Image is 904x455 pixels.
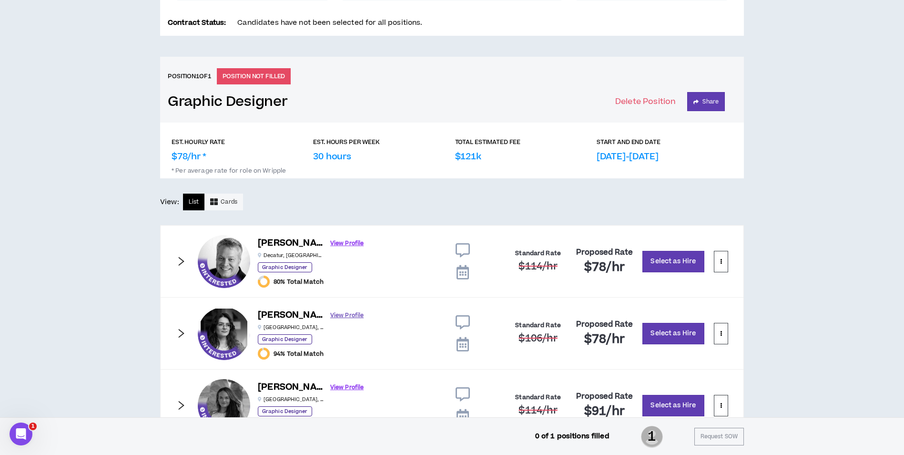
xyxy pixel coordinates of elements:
[330,307,364,324] a: View Profile
[168,93,288,110] a: Graphic Designer
[694,428,744,445] button: Request SOW
[176,256,186,267] span: right
[176,328,186,339] span: right
[258,324,325,331] p: [GEOGRAPHIC_DATA] , [GEOGRAPHIC_DATA]
[584,260,625,275] h2: $78 /hr
[172,150,206,163] p: $78/hr
[576,320,633,329] h4: Proposed Rate
[198,235,250,288] div: Matt D.
[597,150,659,163] p: [DATE]-[DATE]
[274,350,324,358] span: 94% Total Match
[237,18,422,28] span: Candidates have not been selected for all positions.
[221,197,237,207] span: Cards
[172,138,225,146] p: EST. HOURLY RATE
[615,92,676,111] button: Delete Position
[584,332,625,347] h2: $78 /hr
[576,392,633,401] h4: Proposed Rate
[258,309,325,322] h6: [PERSON_NAME]
[584,404,625,419] h2: $91 /hr
[198,379,250,432] div: Alexandra T.
[160,197,179,207] p: View:
[168,18,226,28] p: Contract Status:
[518,403,557,417] span: $114 /hr
[258,396,325,403] p: [GEOGRAPHIC_DATA] , [GEOGRAPHIC_DATA]
[204,194,243,210] button: Cards
[313,150,351,163] p: 30 hours
[518,331,557,345] span: $106 /hr
[576,248,633,257] h4: Proposed Rate
[518,259,557,273] span: $114 /hr
[176,400,186,411] span: right
[313,138,380,146] p: EST. HOURS PER WEEK
[217,68,291,84] p: POSITION NOT FILLED
[687,92,725,111] button: Share
[455,138,521,146] p: TOTAL ESTIMATED FEE
[274,278,324,286] span: 80% Total Match
[258,252,325,259] p: Decatur , [GEOGRAPHIC_DATA]
[455,150,481,163] p: $121k
[642,251,704,272] button: Select as Hire
[198,307,250,360] div: Laura G.
[258,406,312,416] p: Graphic Designer
[258,381,325,394] h6: [PERSON_NAME]
[597,138,660,146] p: START AND END DATE
[515,322,561,329] h4: Standard Rate
[515,394,561,401] h4: Standard Rate
[330,235,364,252] a: View Profile
[29,423,37,430] span: 1
[168,72,211,81] h6: Position 1 of 1
[330,379,364,396] a: View Profile
[535,431,609,442] p: 0 of 1 positions filled
[642,395,704,416] button: Select as Hire
[10,423,32,445] iframe: Intercom live chat
[258,262,312,272] p: Graphic Designer
[641,425,663,449] span: 1
[258,334,312,344] p: Graphic Designer
[258,237,325,250] h6: [PERSON_NAME]
[642,323,704,344] button: Select as Hire
[172,163,732,175] p: * Per average rate for role on Wripple
[515,250,561,257] h4: Standard Rate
